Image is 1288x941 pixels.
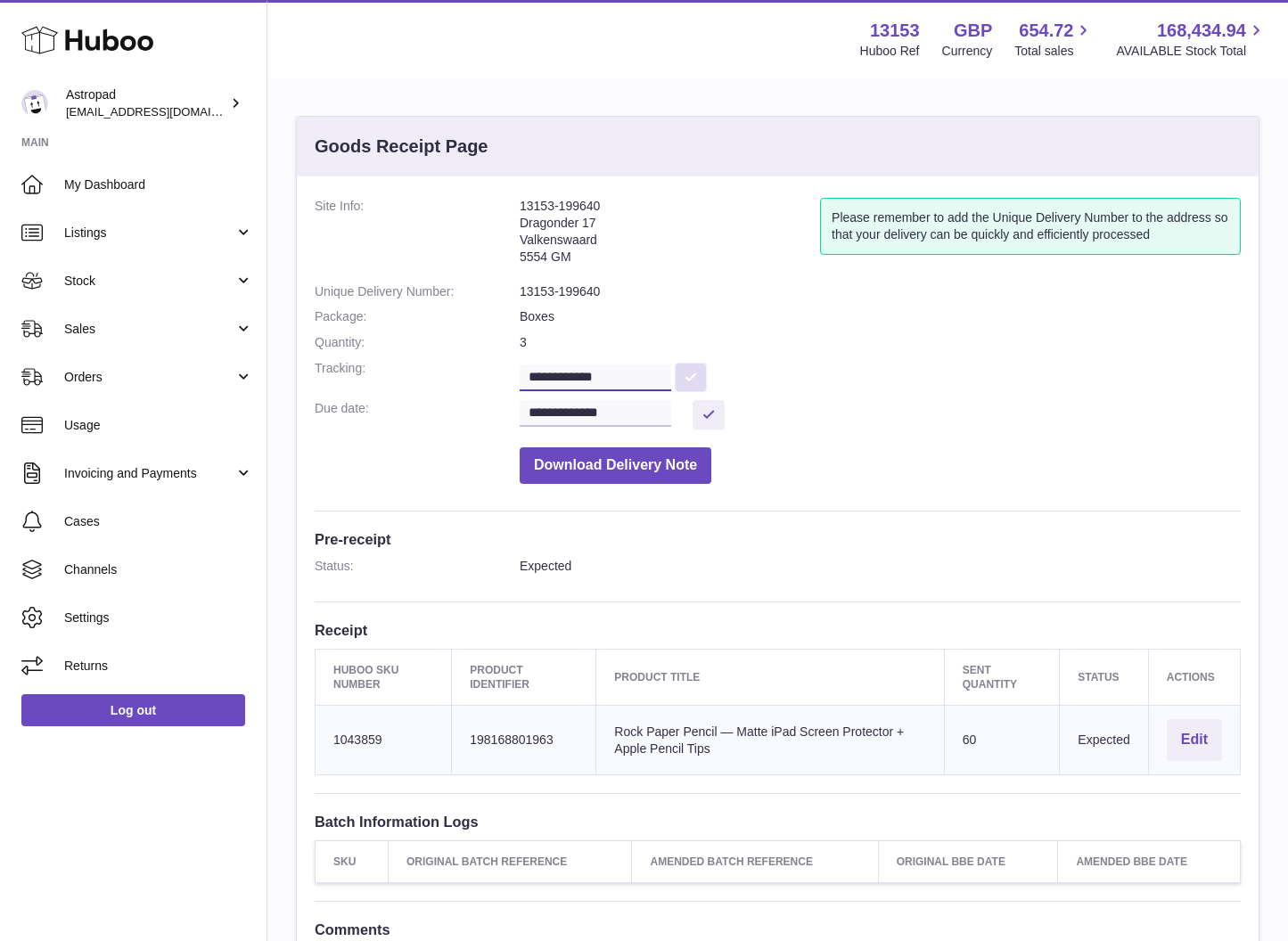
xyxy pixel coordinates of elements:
span: 168,434.94 [1157,19,1246,43]
a: Log out [21,694,245,726]
span: Usage [64,417,253,434]
dt: Due date: [315,400,520,430]
span: Channels [64,561,253,578]
td: Rock Paper Pencil — Matte iPad Screen Protector + Apple Pencil Tips [596,706,944,775]
th: SKU [316,841,389,883]
h3: Batch Information Logs [315,812,1241,831]
th: Original BBE Date [878,841,1058,883]
div: Huboo Ref [860,43,920,60]
div: Currency [942,43,993,60]
th: Status [1060,649,1148,705]
img: matt@astropad.com [21,90,48,117]
dd: Expected [520,558,1241,575]
dt: Status: [315,558,520,575]
span: 654.72 [1019,19,1073,43]
span: Returns [64,658,253,675]
dd: Boxes [520,308,1241,325]
span: [EMAIL_ADDRESS][DOMAIN_NAME] [66,104,262,119]
th: Sent Quantity [944,649,1060,705]
address: 13153-199640 Dragonder 17 Valkenswaard 5554 GM [520,198,820,274]
h3: Goods Receipt Page [315,135,488,159]
th: Amended Batch Reference [632,841,878,883]
span: Settings [64,610,253,626]
span: Listings [64,225,234,241]
th: Original Batch Reference [389,841,632,883]
th: Huboo SKU Number [316,649,452,705]
strong: GBP [954,19,992,43]
span: Orders [64,369,234,386]
dt: Package: [315,308,520,325]
dt: Tracking: [315,360,520,391]
th: Actions [1148,649,1240,705]
span: My Dashboard [64,176,253,193]
span: Sales [64,321,234,338]
a: 168,434.94 AVAILABLE Stock Total [1116,19,1267,60]
th: Product Identifier [452,649,596,705]
dt: Quantity: [315,334,520,351]
td: 60 [944,706,1060,775]
button: Download Delivery Note [520,447,711,484]
h3: Receipt [315,620,1241,640]
span: Total sales [1014,43,1094,60]
th: Amended BBE Date [1058,841,1241,883]
h3: Comments [315,920,1241,939]
div: Please remember to add the Unique Delivery Number to the address so that your delivery can be qui... [820,198,1241,255]
dd: 3 [520,334,1241,351]
dt: Site Info: [315,198,520,274]
span: Invoicing and Payments [64,465,234,482]
div: Astropad [66,86,226,120]
button: Edit [1167,719,1222,761]
th: Product title [596,649,944,705]
dt: Unique Delivery Number: [315,283,520,300]
td: 1043859 [316,706,452,775]
span: Stock [64,273,234,290]
span: Cases [64,513,253,530]
td: Expected [1060,706,1148,775]
h3: Pre-receipt [315,529,1241,549]
dd: 13153-199640 [520,283,1241,300]
span: AVAILABLE Stock Total [1116,43,1267,60]
strong: 13153 [870,19,920,43]
a: 654.72 Total sales [1014,19,1094,60]
td: 198168801963 [452,706,596,775]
